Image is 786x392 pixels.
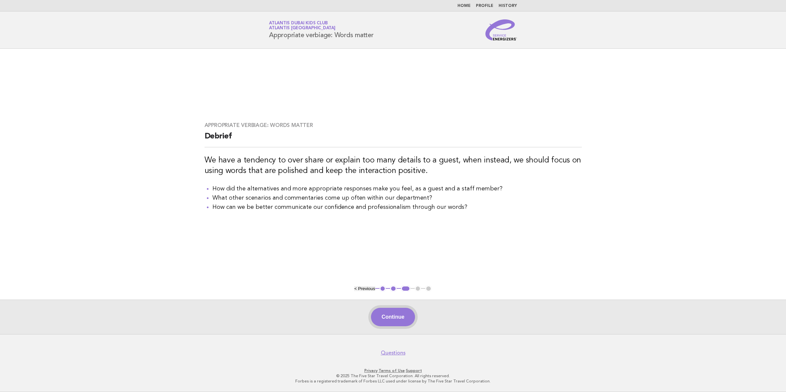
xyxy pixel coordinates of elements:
[390,285,397,292] button: 2
[205,122,582,129] h3: Appropriate verbiage: Words matter
[212,203,582,212] li: How can we be better communicate our confidence and professionalism through our words?
[381,350,405,356] a: Questions
[205,155,582,176] h3: We have a tendency to over share or explain too many details to a guest, when instead, we should ...
[401,285,410,292] button: 3
[269,21,374,38] h1: Appropriate verbiage: Words matter
[476,4,493,8] a: Profile
[499,4,517,8] a: History
[485,19,517,40] img: Service Energizers
[192,368,594,373] p: · ·
[205,131,582,147] h2: Debrief
[269,26,335,31] span: Atlantis [GEOGRAPHIC_DATA]
[212,193,582,203] li: What other scenarios and commentaries come up often within our department?
[212,184,582,193] li: How did the alternatives and more appropriate responses make you feel, as a guest and a staff mem...
[192,373,594,379] p: © 2025 The Five Star Travel Corporation. All rights reserved.
[406,368,422,373] a: Support
[364,368,378,373] a: Privacy
[371,308,415,326] button: Continue
[192,379,594,384] p: Forbes is a registered trademark of Forbes LLC used under license by The Five Star Travel Corpora...
[354,286,375,291] button: < Previous
[380,285,386,292] button: 1
[379,368,405,373] a: Terms of Use
[269,21,335,30] a: Atlantis Dubai Kids ClubAtlantis [GEOGRAPHIC_DATA]
[457,4,471,8] a: Home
